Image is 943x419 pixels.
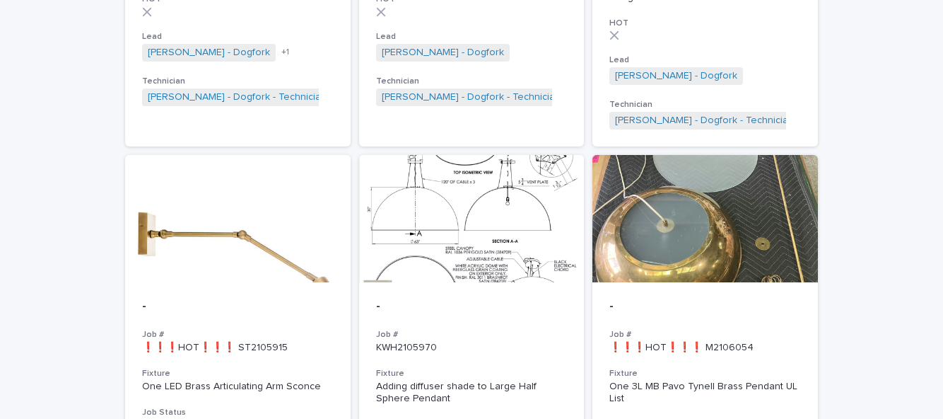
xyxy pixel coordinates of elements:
[142,381,334,393] div: One LED Brass Articulating Arm Sconce
[609,329,801,340] h3: Job #
[148,91,327,103] a: [PERSON_NAME] - Dogfork - Technician
[142,299,334,315] p: -
[615,115,794,127] a: [PERSON_NAME] - Dogfork - Technician
[376,381,568,405] div: Adding diffuser shade to Large Half Sphere Pendant
[142,368,334,379] h3: Fixture
[382,91,561,103] a: [PERSON_NAME] - Dogfork - Technician
[142,76,334,87] h3: Technician
[609,368,801,379] h3: Fixture
[376,329,568,340] h3: Job #
[142,407,334,418] h3: Job Status
[281,48,289,57] span: + 1
[609,99,801,110] h3: Technician
[142,342,334,354] p: ❗❗❗HOT❗❗❗ ST2105915
[376,31,568,42] h3: Lead
[609,54,801,66] h3: Lead
[142,329,334,340] h3: Job #
[615,70,737,82] a: [PERSON_NAME] - Dogfork
[142,31,334,42] h3: Lead
[609,342,801,354] p: ❗❗❗HOT❗❗❗ M2106054
[376,342,568,354] p: KWH2105970
[609,299,801,315] p: -
[148,47,270,59] a: [PERSON_NAME] - Dogfork
[376,368,568,379] h3: Fixture
[376,299,568,315] p: -
[609,18,801,29] h3: HOT
[376,76,568,87] h3: Technician
[609,381,801,405] div: One 3L MB Pavo Tynell Brass Pendant UL List
[382,47,504,59] a: [PERSON_NAME] - Dogfork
